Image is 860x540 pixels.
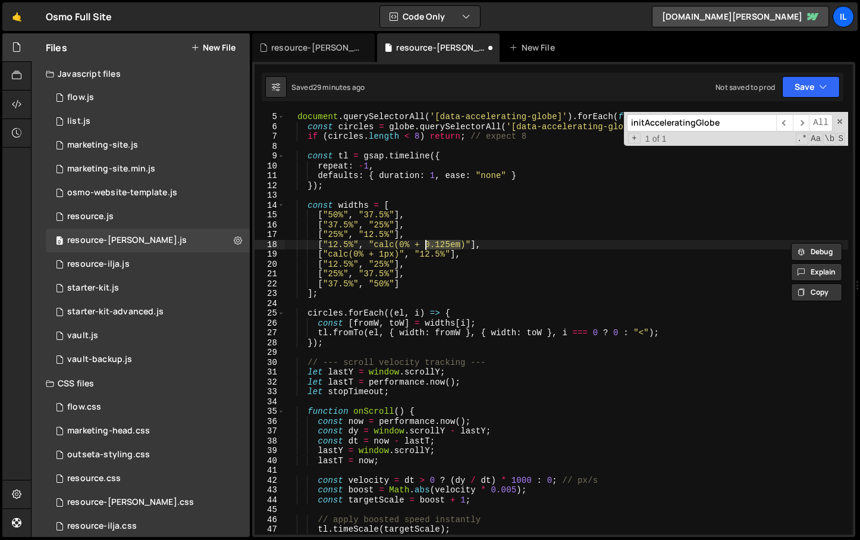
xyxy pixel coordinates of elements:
div: 31 [255,367,285,377]
div: 38 [255,436,285,447]
div: 10598/26158.js [46,110,250,133]
div: 32 [255,377,285,388]
div: 10598/27699.css [46,467,250,491]
div: 10598/27705.js [46,205,250,229]
div: 19 [255,249,285,260]
div: 28 [255,338,285,348]
div: 10598/27499.css [46,443,250,467]
div: 23 [255,289,285,299]
div: 47 [255,525,285,535]
button: Code Only [380,6,480,27]
span: 0 [56,237,63,246]
a: 🤙 [2,2,32,31]
div: 20 [255,260,285,270]
div: resource-ilja.css [67,521,137,532]
div: 14 [255,201,285,211]
div: 40 [255,456,285,466]
div: resource-[PERSON_NAME].css [67,497,194,508]
div: 10598/24130.js [46,324,250,348]
div: resource.js [67,211,114,222]
div: 10598/27344.js [46,86,250,110]
div: flow.css [67,402,101,413]
div: 9 [255,151,285,161]
h2: Files [46,41,67,54]
div: vault.js [67,330,98,341]
span: ​ [793,114,809,132]
div: 5 [255,112,285,122]
div: 10 [255,161,285,171]
div: 13 [255,191,285,201]
div: 24 [255,299,285,309]
a: [DOMAIN_NAME][PERSON_NAME] [652,6,829,27]
span: 1 of 1 [641,134,671,144]
div: 10598/27701.js [46,229,250,252]
input: Search for [627,114,776,132]
div: Saved [291,82,365,92]
div: 10598/44660.js [46,276,250,300]
div: 10598/27702.css [46,491,250,514]
div: 7 [255,132,285,142]
div: vault-backup.js [67,354,132,365]
div: New File [509,42,559,54]
div: outseta-styling.css [67,450,150,460]
div: osmo-website-template.js [67,188,177,198]
div: resource-ilja.js [67,259,130,270]
div: 29 minutes ago [313,82,365,92]
div: 41 [255,466,285,476]
div: 10598/28174.js [46,133,250,157]
span: CaseSensitive Search [809,133,822,145]
div: 22 [255,279,285,289]
button: Explain [791,263,842,281]
div: list.js [67,116,90,127]
button: Save [782,76,840,98]
button: Copy [791,283,842,301]
div: 16 [255,220,285,230]
div: 10598/27703.css [46,514,250,538]
div: 10598/28787.js [46,157,250,181]
div: 44 [255,495,285,505]
div: 25 [255,308,285,319]
div: 15 [255,210,285,220]
a: Il [833,6,854,27]
div: resource-[PERSON_NAME].js [67,235,187,246]
div: 21 [255,269,285,279]
div: Not saved to prod [715,82,775,92]
div: 10598/27345.css [46,395,250,419]
div: 37 [255,426,285,436]
div: resource-[PERSON_NAME].js [396,42,485,54]
div: marketing-site.js [67,140,138,151]
div: 10598/27700.js [46,252,250,276]
span: ​ [776,114,793,132]
div: 27 [255,328,285,338]
div: 10598/28175.css [46,419,250,443]
div: 17 [255,230,285,240]
div: resource-[PERSON_NAME].css [271,42,360,54]
div: 43 [255,485,285,495]
div: marketing-head.css [67,426,150,436]
div: starter-kit.js [67,283,119,294]
div: 42 [255,476,285,486]
div: 10598/44726.js [46,300,250,324]
button: Debug [791,243,842,261]
div: 36 [255,417,285,427]
div: 30 [255,358,285,368]
div: 11 [255,171,285,181]
div: 46 [255,515,285,525]
div: 29 [255,348,285,358]
div: starter-kit-advanced.js [67,307,164,317]
div: marketing-site.min.js [67,164,155,174]
div: 34 [255,397,285,407]
div: 10598/29018.js [46,181,250,205]
span: Toggle Replace mode [628,133,641,144]
div: Osmo Full Site [46,10,112,24]
span: Alt-Enter [809,114,833,132]
div: 33 [255,387,285,397]
span: RegExp Search [796,133,808,145]
div: Javascript files [32,62,250,86]
div: flow.js [67,92,94,103]
button: New File [191,43,236,52]
div: 39 [255,446,285,456]
span: Whole Word Search [823,133,836,145]
div: 10598/25101.js [46,348,250,372]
